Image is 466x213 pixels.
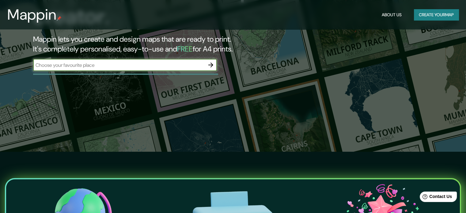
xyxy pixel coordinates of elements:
[177,44,193,54] h5: FREE
[33,34,266,54] h2: Mappin lets you create and design maps that are ready to print. It's completely personalised, eas...
[7,6,57,23] h3: Mappin
[411,189,459,206] iframe: Help widget launcher
[57,16,62,21] img: mappin-pin
[414,9,459,21] button: Create yourmap
[379,9,404,21] button: About Us
[33,62,205,69] input: Choose your favourite place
